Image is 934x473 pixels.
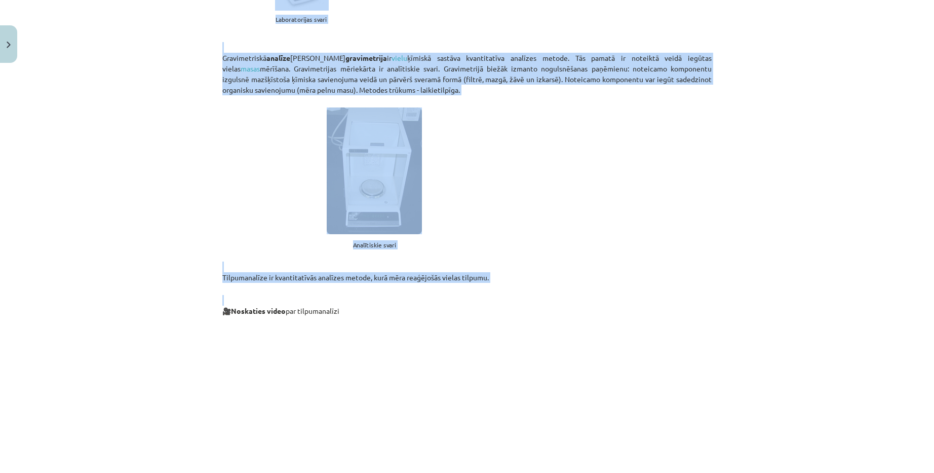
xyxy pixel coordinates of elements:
a: masas [241,64,260,73]
p: Gravimetriskā [PERSON_NAME] ir ķīmiskā sastāva kvantitatīva analīzes metode. Tās pamatā ir noteik... [222,42,712,95]
div: 🎥 par tilpumanalīzi [222,295,526,316]
p: Laboratorijas svari [222,15,380,24]
div: Tilpumanalīze ir kvantitatīvās analīzes metode, kurā mēra reaģējošās vielas tilpumu. [222,262,526,283]
b: gravimetrija [345,53,387,62]
strong: Noskaties video [231,306,286,315]
img: icon-close-lesson-0947bae3869378f0d4975bcd49f059093ad1ed9edebbc8119c70593378902aed.svg [7,42,11,48]
b: analīze [266,53,290,62]
p: Analītiskie svari [222,240,526,249]
a: vielu [392,53,407,62]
